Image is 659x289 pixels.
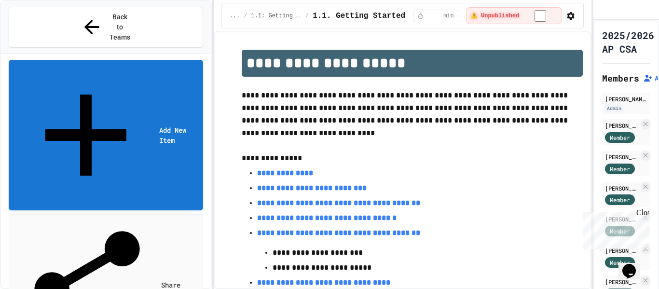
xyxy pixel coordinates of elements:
[605,277,639,286] div: [PERSON_NAME]
[605,184,639,193] div: [PERSON_NAME]
[230,12,240,20] span: ...
[602,28,654,55] h1: 2025/2026 AP CSA
[610,165,630,173] span: Member
[443,12,454,20] span: min
[109,12,131,42] span: Back to Teams
[9,60,203,210] a: Add New Item
[605,104,623,112] div: Admin
[605,95,647,103] div: [PERSON_NAME]
[610,258,630,267] span: Member
[618,250,649,279] iframe: chat widget
[523,10,558,22] input: publish toggle
[605,246,639,255] div: [PERSON_NAME]
[313,10,405,22] span: 1.1. Getting Started
[605,121,639,130] div: [PERSON_NAME]
[602,71,639,85] h2: Members
[251,12,301,20] span: 1.1: Getting Started
[470,12,519,20] span: ⚠️ Unpublished
[244,12,247,20] span: /
[579,208,649,249] iframe: chat widget
[605,152,639,161] div: [PERSON_NAME]
[466,7,563,24] div: ⚠️ Students cannot see this content! Click the toggle to publish it and make it visible to your c...
[9,7,203,48] button: Back to Teams
[4,4,67,61] div: Chat with us now!Close
[610,133,630,142] span: Member
[305,12,309,20] span: /
[610,195,630,204] span: Member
